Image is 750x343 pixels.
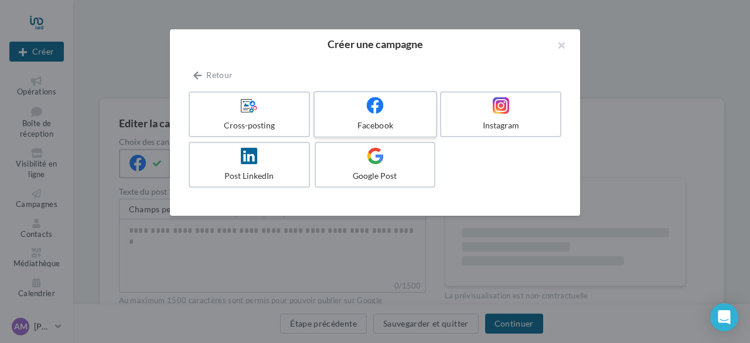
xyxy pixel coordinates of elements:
div: Post LinkedIn [195,170,304,182]
div: Cross-posting [195,120,304,131]
div: Google Post [321,170,430,182]
h2: Créer une campagne [189,39,561,49]
div: Open Intercom Messenger [710,303,738,331]
div: Instagram [446,120,555,131]
div: Facebook [319,120,431,131]
button: Retour [189,68,237,82]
